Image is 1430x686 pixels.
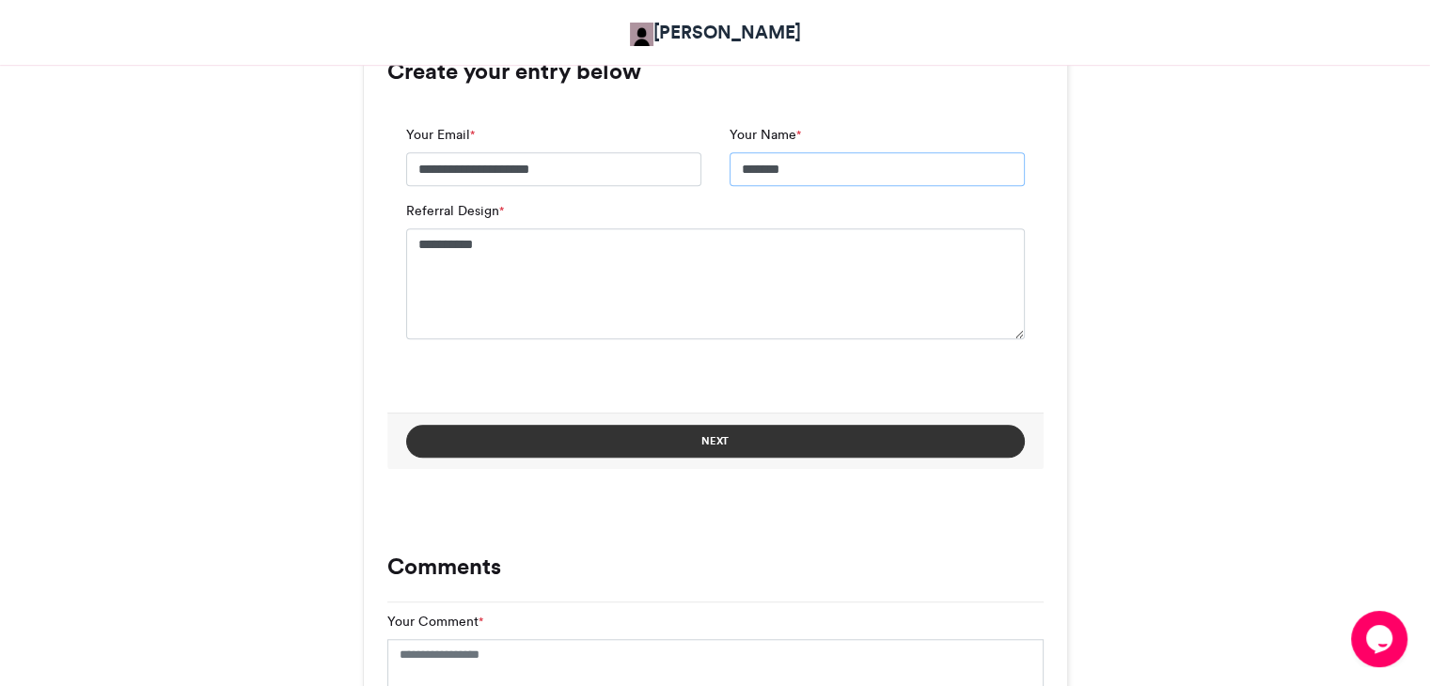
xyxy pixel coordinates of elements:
[387,60,1044,83] h3: Create your entry below
[387,555,1044,578] h3: Comments
[730,125,801,145] label: Your Name
[387,612,483,631] label: Your Comment
[630,19,801,46] a: [PERSON_NAME]
[406,425,1025,458] button: Next
[406,125,475,145] label: Your Email
[1351,611,1411,667] iframe: chat widget
[630,23,653,46] img: Michael Olanlokun
[406,201,504,221] label: Referral Design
